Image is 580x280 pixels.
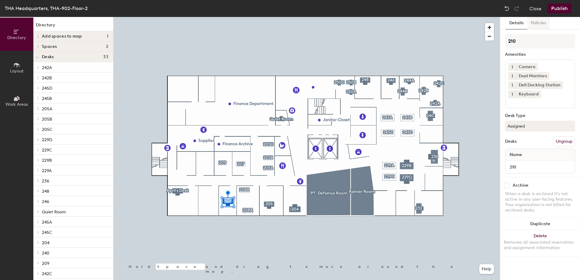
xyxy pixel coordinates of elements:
[511,73,513,79] span: 1
[42,34,82,39] span: Add spaces to map
[553,136,575,147] button: Ungroup
[33,22,113,31] h1: Directory
[42,261,49,266] span: 209
[505,113,575,118] div: Desk Type
[511,82,513,88] span: 1
[516,81,563,89] div: Dell Docking Station
[106,44,108,49] span: 2
[42,240,49,245] span: 204
[506,17,527,29] button: Details
[508,81,516,89] button: 1
[513,183,528,188] div: Archive
[42,158,52,163] span: 229B
[42,251,49,256] span: 240
[5,102,28,107] span: Work Areas
[511,64,513,70] span: 1
[107,34,108,39] span: 1
[516,72,549,80] div: Dual Monitors
[42,168,52,173] span: 229A
[508,90,516,98] button: 1
[505,121,575,132] button: Assigned
[507,163,574,171] input: Unnamed desk
[507,149,525,160] span: Name
[505,139,517,144] div: Desks
[529,4,541,13] button: Close
[10,68,24,74] span: Layout
[103,55,108,59] span: 33
[42,230,52,235] span: 245C
[42,178,49,184] span: 236
[500,230,580,257] button: DeleteRemoves all associated reservation and assignment information
[508,72,516,80] button: 1
[504,5,510,12] img: Undo
[42,209,66,215] span: Quiet Room
[516,63,538,71] div: Camera
[42,127,52,132] span: 205C
[500,218,580,230] button: Duplicate
[42,137,52,142] span: 229D
[42,86,52,91] span: 245D
[42,106,52,112] span: 205A
[42,117,52,122] span: 205B
[42,96,52,101] span: 245B
[42,75,52,81] span: 242B
[5,5,88,12] div: THA Headquarters, THA-902-Floor-2
[42,189,49,194] span: 248
[504,240,576,251] div: Removes all associated reservation and assignment information
[516,90,541,98] div: Keyboard
[548,4,572,13] button: Publish
[42,271,52,276] span: 242C
[514,5,520,12] img: Redo
[42,199,49,204] span: 246
[505,191,575,213] div: When a desk is archived it's not active in any user-facing features. Your organization is not bil...
[42,220,52,225] span: 245A
[42,65,52,70] span: 242A
[42,55,54,59] span: Desks
[479,264,494,274] button: Help
[508,63,516,71] button: 1
[42,148,52,153] span: 229C
[7,35,26,40] span: Directory
[527,17,550,29] button: Policies
[505,52,575,57] div: Amenities
[511,91,513,98] span: 1
[42,44,57,49] span: Spaces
